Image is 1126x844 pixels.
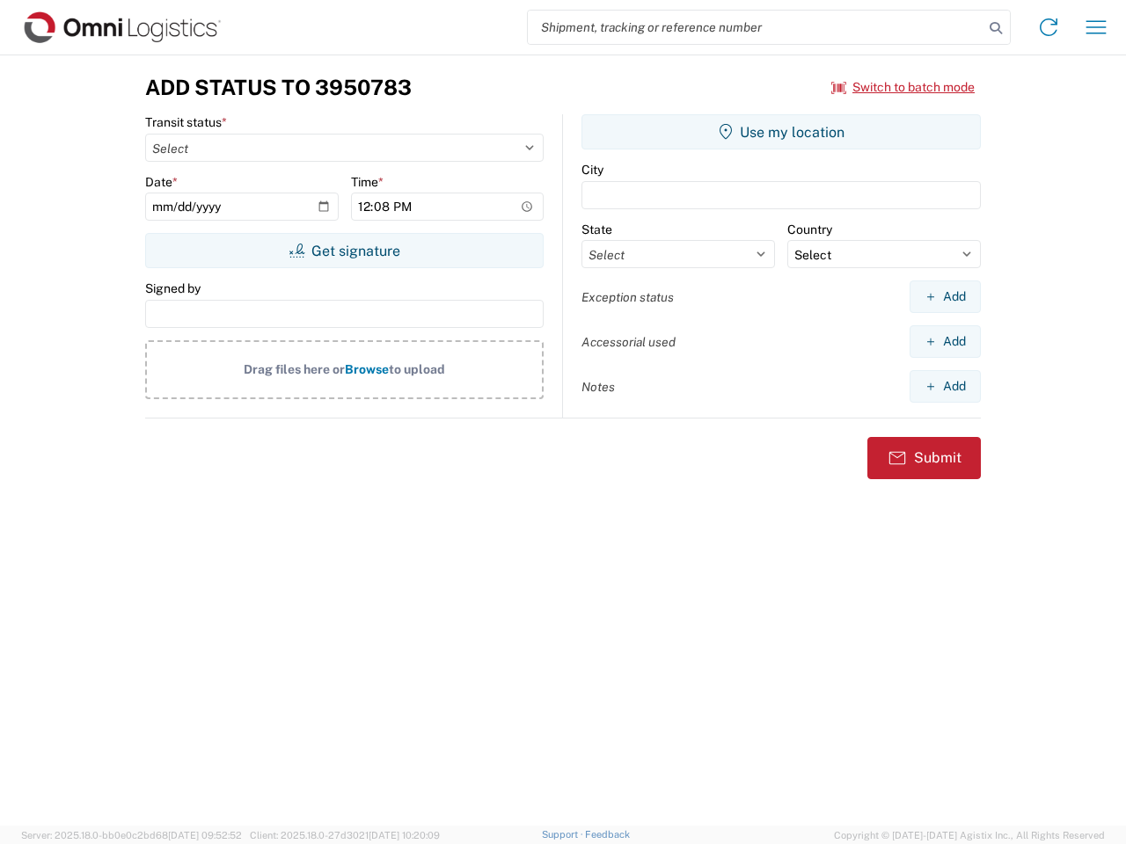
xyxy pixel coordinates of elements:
[345,362,389,376] span: Browse
[250,830,440,840] span: Client: 2025.18.0-27d3021
[145,280,201,296] label: Signed by
[834,827,1105,843] span: Copyright © [DATE]-[DATE] Agistix Inc., All Rights Reserved
[145,114,227,130] label: Transit status
[910,280,981,313] button: Add
[389,362,445,376] span: to upload
[145,174,178,190] label: Date
[542,829,586,840] a: Support
[581,162,603,178] label: City
[581,222,612,237] label: State
[168,830,242,840] span: [DATE] 09:52:52
[145,233,544,268] button: Get signature
[369,830,440,840] span: [DATE] 10:20:09
[585,829,630,840] a: Feedback
[581,334,676,350] label: Accessorial used
[910,370,981,403] button: Add
[145,75,412,100] h3: Add Status to 3950783
[910,325,981,358] button: Add
[21,830,242,840] span: Server: 2025.18.0-bb0e0c2bd68
[581,114,981,149] button: Use my location
[787,222,832,237] label: Country
[831,73,975,102] button: Switch to batch mode
[867,437,981,479] button: Submit
[351,174,384,190] label: Time
[528,11,983,44] input: Shipment, tracking or reference number
[581,379,615,395] label: Notes
[581,289,674,305] label: Exception status
[244,362,345,376] span: Drag files here or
